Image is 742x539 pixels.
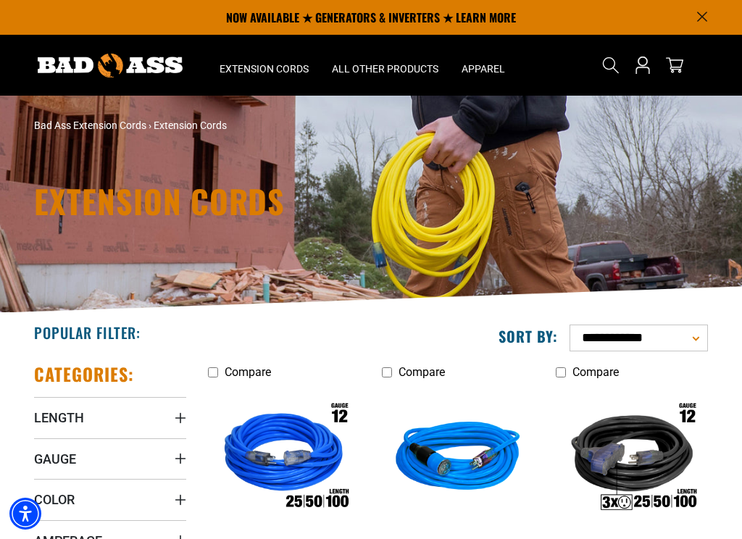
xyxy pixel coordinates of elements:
[206,388,362,529] img: Outdoor Dual Lighted Extension Cord w/ Safety CGM
[554,388,710,529] img: Outdoor Dual Lighted 3-Outlet Extension Cord w/ Safety CGM
[380,388,536,529] img: blue
[462,62,505,75] span: Apparel
[34,397,186,438] summary: Length
[34,120,146,131] a: Bad Ass Extension Cords
[599,54,622,77] summary: Search
[9,498,41,530] div: Accessibility Menu
[34,409,84,426] span: Length
[208,35,320,96] summary: Extension Cords
[34,363,134,385] h2: Categories:
[154,120,227,131] span: Extension Cords
[631,35,654,96] a: Open this option
[572,365,619,379] span: Compare
[34,479,186,519] summary: Color
[34,491,75,508] span: Color
[149,120,151,131] span: ›
[38,54,183,78] img: Bad Ass Extension Cords
[399,365,445,379] span: Compare
[34,451,76,467] span: Gauge
[499,327,558,346] label: Sort by:
[220,62,309,75] span: Extension Cords
[34,323,141,342] h2: Popular Filter:
[34,185,592,217] h1: Extension Cords
[332,62,438,75] span: All Other Products
[34,438,186,479] summary: Gauge
[663,57,686,74] a: cart
[450,35,517,96] summary: Apparel
[34,118,476,133] nav: breadcrumbs
[225,365,271,379] span: Compare
[320,35,450,96] summary: All Other Products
